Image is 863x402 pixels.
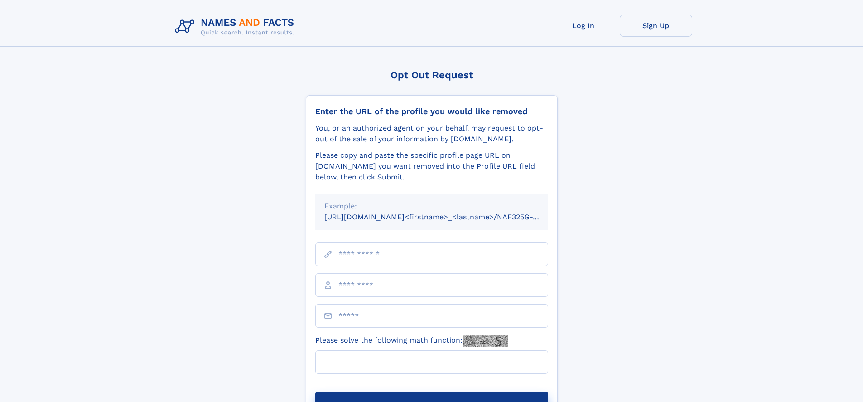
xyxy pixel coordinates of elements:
[547,15,620,37] a: Log In
[315,150,548,183] div: Please copy and paste the specific profile page URL on [DOMAIN_NAME] you want removed into the Pr...
[324,201,539,212] div: Example:
[620,15,692,37] a: Sign Up
[324,213,565,221] small: [URL][DOMAIN_NAME]<firstname>_<lastname>/NAF325G-xxxxxxxx
[315,123,548,145] div: You, or an authorized agent on your behalf, may request to opt-out of the sale of your informatio...
[306,69,558,81] div: Opt Out Request
[315,335,508,347] label: Please solve the following math function:
[315,107,548,116] div: Enter the URL of the profile you would like removed
[171,15,302,39] img: Logo Names and Facts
